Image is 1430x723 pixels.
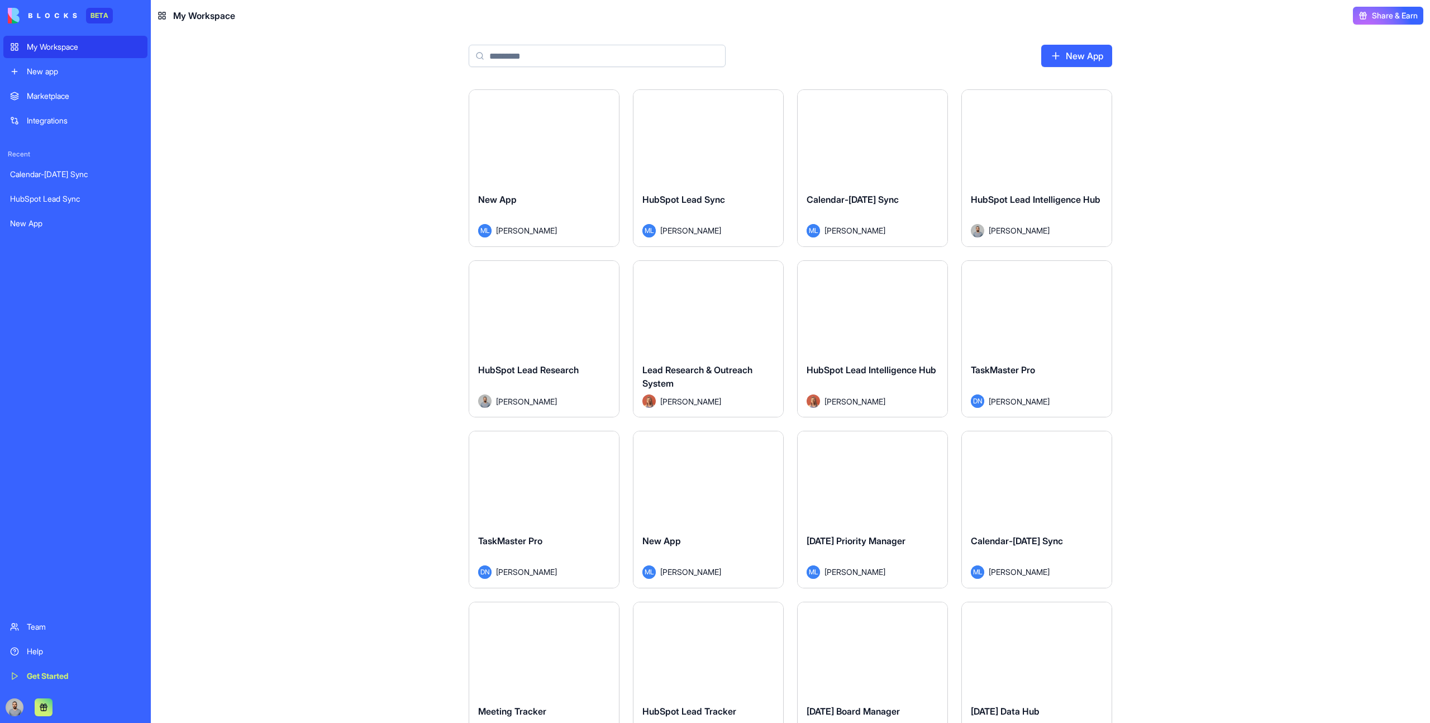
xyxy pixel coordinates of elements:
span: HubSpot Lead Tracker [642,706,736,717]
button: Share & Earn [1353,7,1423,25]
span: New App [478,194,517,205]
span: HubSpot Lead Research [478,364,579,375]
span: TaskMaster Pro [478,535,542,546]
div: New App [10,218,141,229]
span: HubSpot Lead Intelligence Hub [807,364,936,375]
a: HubSpot Lead SyncML[PERSON_NAME] [633,89,784,247]
span: DN [971,394,984,408]
a: New AppML[PERSON_NAME] [633,431,784,588]
img: image_123650291_bsq8ao.jpg [6,698,23,716]
span: [PERSON_NAME] [660,566,721,578]
a: Calendar-[DATE] SyncML[PERSON_NAME] [961,431,1112,588]
div: Team [27,621,141,632]
span: [PERSON_NAME] [989,396,1050,407]
span: ML [642,565,656,579]
span: New App [642,535,681,546]
a: Team [3,616,147,638]
span: [PERSON_NAME] [824,566,885,578]
a: [DATE] Priority ManagerML[PERSON_NAME] [797,431,948,588]
span: Calendar-[DATE] Sync [807,194,899,205]
span: [PERSON_NAME] [660,225,721,236]
a: HubSpot Lead Intelligence HubAvatar[PERSON_NAME] [797,260,948,418]
span: Recent [3,150,147,159]
div: HubSpot Lead Sync [10,193,141,204]
span: [PERSON_NAME] [496,225,557,236]
span: Lead Research & Outreach System [642,364,752,389]
span: [PERSON_NAME] [824,225,885,236]
a: My Workspace [3,36,147,58]
a: New App [1041,45,1112,67]
div: Integrations [27,115,141,126]
span: [DATE] Data Hub [971,706,1040,717]
span: HubSpot Lead Intelligence Hub [971,194,1100,205]
span: ML [478,224,492,237]
span: [PERSON_NAME] [496,396,557,407]
div: My Workspace [27,41,141,53]
span: TaskMaster Pro [971,364,1035,375]
div: Get Started [27,670,141,682]
a: Lead Research & Outreach SystemAvatar[PERSON_NAME] [633,260,784,418]
span: Calendar-[DATE] Sync [971,535,1063,546]
span: My Workspace [173,9,235,22]
a: Calendar-[DATE] SyncML[PERSON_NAME] [797,89,948,247]
span: HubSpot Lead Sync [642,194,725,205]
div: Calendar-[DATE] Sync [10,169,141,180]
img: Avatar [478,394,492,408]
a: Integrations [3,110,147,132]
a: BETA [8,8,113,23]
a: HubSpot Lead Intelligence HubAvatar[PERSON_NAME] [961,89,1112,247]
span: [PERSON_NAME] [989,566,1050,578]
span: [PERSON_NAME] [496,566,557,578]
div: Help [27,646,141,657]
span: ML [807,224,820,237]
img: Avatar [642,394,656,408]
span: [DATE] Priority Manager [807,535,905,546]
div: New app [27,66,141,77]
div: BETA [86,8,113,23]
a: Marketplace [3,85,147,107]
img: Avatar [971,224,984,237]
span: ML [971,565,984,579]
span: ML [642,224,656,237]
div: Marketplace [27,91,141,102]
a: New App [3,212,147,235]
img: Avatar [807,394,820,408]
a: Calendar-[DATE] Sync [3,163,147,185]
a: TaskMaster ProDN[PERSON_NAME] [961,260,1112,418]
span: Share & Earn [1372,10,1418,21]
span: DN [478,565,492,579]
span: [PERSON_NAME] [660,396,721,407]
a: Get Started [3,665,147,687]
span: [PERSON_NAME] [989,225,1050,236]
a: TaskMaster ProDN[PERSON_NAME] [469,431,619,588]
img: logo [8,8,77,23]
a: HubSpot Lead Sync [3,188,147,210]
span: [PERSON_NAME] [824,396,885,407]
span: [DATE] Board Manager [807,706,900,717]
span: Meeting Tracker [478,706,546,717]
a: Help [3,640,147,663]
a: New AppML[PERSON_NAME] [469,89,619,247]
a: HubSpot Lead ResearchAvatar[PERSON_NAME] [469,260,619,418]
span: ML [807,565,820,579]
a: New app [3,60,147,83]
